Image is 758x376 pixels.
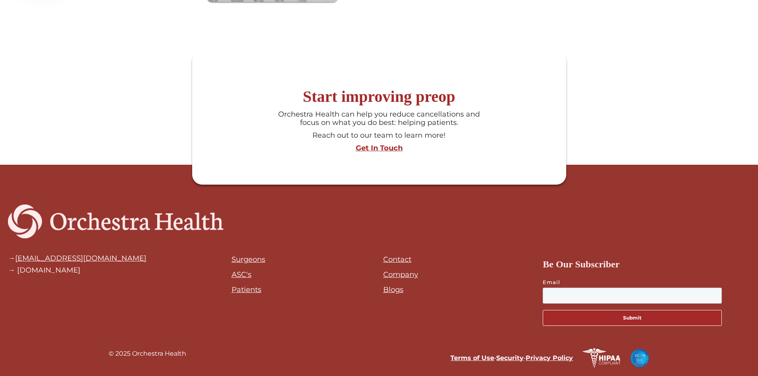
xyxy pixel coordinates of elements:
a: Contact [383,255,411,264]
button: Submit [543,310,722,326]
a: Patients [232,285,261,294]
div: Reach out to our team to learn more! [275,131,483,140]
a: Surgeons [232,255,265,264]
a: Security [496,354,524,362]
a: Company [383,270,418,279]
label: Email [543,278,742,286]
h4: Be Our Subscriber [543,257,742,272]
a: Terms of Use [450,354,494,362]
div: → [DOMAIN_NAME] [8,266,146,274]
a: [EMAIL_ADDRESS][DOMAIN_NAME] [15,254,146,263]
div: → [8,254,146,262]
div: • • [383,353,573,364]
div: Orchestra Health can help you reduce cancellations and focus on what you do best: helping patients. [275,110,483,127]
a: ASC's [232,270,251,279]
a: Blogs [383,285,403,294]
a: Privacy Policy [526,354,573,362]
div: © 2025 Orchestra Health [109,348,186,368]
h6: Start improving preop [196,87,562,106]
a: Get In Touch [196,144,562,153]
